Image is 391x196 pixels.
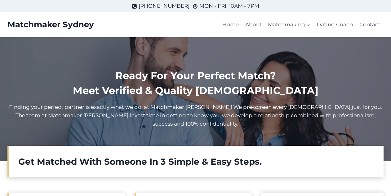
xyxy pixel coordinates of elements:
[7,103,384,128] p: Finding your perfect partner is exactly what we do, at Matchmaker [PERSON_NAME]! We pre-screen ev...
[219,17,384,32] nav: Primary
[356,17,384,32] a: Contact
[265,17,313,32] a: Matchmaking
[132,2,189,10] a: [PHONE_NUMBER]
[7,68,384,98] h1: Ready For Your Perfect Match? Meet Verified & Quality [DEMOGRAPHIC_DATA]
[139,2,189,10] span: [PHONE_NUMBER]
[313,17,356,32] a: Dating Coach
[7,20,94,29] a: Matchmaker Sydney
[219,17,242,32] a: Home
[268,20,310,29] span: Matchmaking
[199,2,259,10] span: MON - FRI: 10AM - 7PM
[242,17,265,32] a: About
[18,155,374,168] h2: Get Matched With Someone In 3 Simple & Easy Steps.​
